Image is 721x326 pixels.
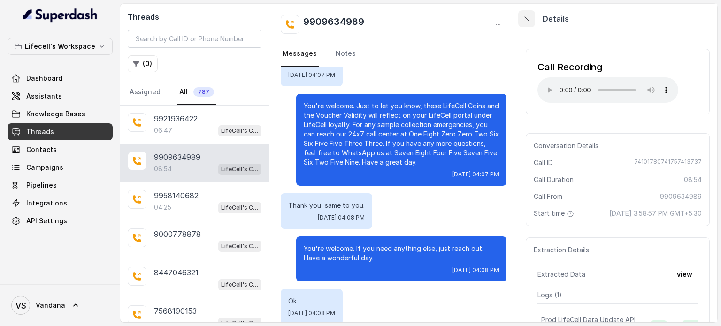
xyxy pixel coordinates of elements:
[541,315,636,325] p: Prod LifeCell Data Update API
[634,158,702,167] span: 74101780741757413737
[26,74,62,83] span: Dashboard
[26,198,67,208] span: Integrations
[304,244,499,263] p: You're welcome. If you need anything else, just reach out. Have a wonderful day.
[128,80,261,105] nav: Tabs
[288,296,335,306] p: Ok.
[221,165,259,174] p: LifeCell's Call Assistant
[537,77,678,103] audio: Your browser does not support the audio element.
[221,126,259,136] p: LifeCell's Call Assistant
[534,209,576,218] span: Start time
[534,158,553,167] span: Call ID
[26,163,63,172] span: Campaigns
[8,88,113,105] a: Assistants
[26,127,54,136] span: Threads
[154,203,171,212] p: 04:25
[26,145,57,154] span: Contacts
[304,101,499,167] p: You're welcome. Just to let you know, these LifeCell Coins and the Voucher Validity will reflect ...
[537,270,585,279] span: Extracted Data
[288,201,365,210] p: Thank you, same to you.
[36,301,65,310] span: Vandana
[128,30,261,48] input: Search by Call ID or Phone Number
[452,266,499,274] span: [DATE] 04:08 PM
[537,290,698,300] p: Logs ( 1 )
[25,41,95,52] p: Lifecell's Workspace
[534,141,602,151] span: Conversation Details
[154,228,201,240] p: 9000778878
[128,80,162,105] a: Assigned
[8,212,113,229] a: API Settings
[177,80,216,105] a: All787
[8,195,113,212] a: Integrations
[534,175,574,184] span: Call Duration
[281,41,319,67] a: Messages
[8,141,113,158] a: Contacts
[543,13,569,24] p: Details
[26,216,67,226] span: API Settings
[288,71,335,79] span: [DATE] 04:07 PM
[537,61,678,74] div: Call Recording
[8,106,113,122] a: Knowledge Bases
[26,109,85,119] span: Knowledge Bases
[221,203,259,212] p: LifeCell's Call Assistant
[154,152,200,163] p: 9909634989
[154,126,172,135] p: 06:47
[8,38,113,55] button: Lifecell's Workspace
[609,209,702,218] span: [DATE] 3:58:57 PM GMT+5:30
[8,123,113,140] a: Threads
[534,192,562,201] span: Call From
[154,164,172,174] p: 08:54
[303,15,364,34] h2: 9909634989
[193,87,214,97] span: 787
[8,292,113,318] a: Vandana
[334,41,358,67] a: Notes
[23,8,98,23] img: light.svg
[26,181,57,190] span: Pipelines
[128,11,261,23] h2: Threads
[154,113,198,124] p: 9921936422
[684,175,702,184] span: 08:54
[660,192,702,201] span: 9909634989
[288,310,335,317] span: [DATE] 04:08 PM
[15,301,26,311] text: VS
[154,267,199,278] p: 8447046321
[671,266,698,283] button: view
[221,280,259,289] p: LifeCell's Call Assistant
[8,159,113,176] a: Campaigns
[221,242,259,251] p: LifeCell's Call Assistant
[318,214,365,221] span: [DATE] 04:08 PM
[8,177,113,194] a: Pipelines
[154,305,197,317] p: 7568190153
[281,41,506,67] nav: Tabs
[8,70,113,87] a: Dashboard
[26,91,62,101] span: Assistants
[154,190,199,201] p: 9958140682
[452,171,499,178] span: [DATE] 04:07 PM
[534,245,593,255] span: Extraction Details
[128,55,158,72] button: (0)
